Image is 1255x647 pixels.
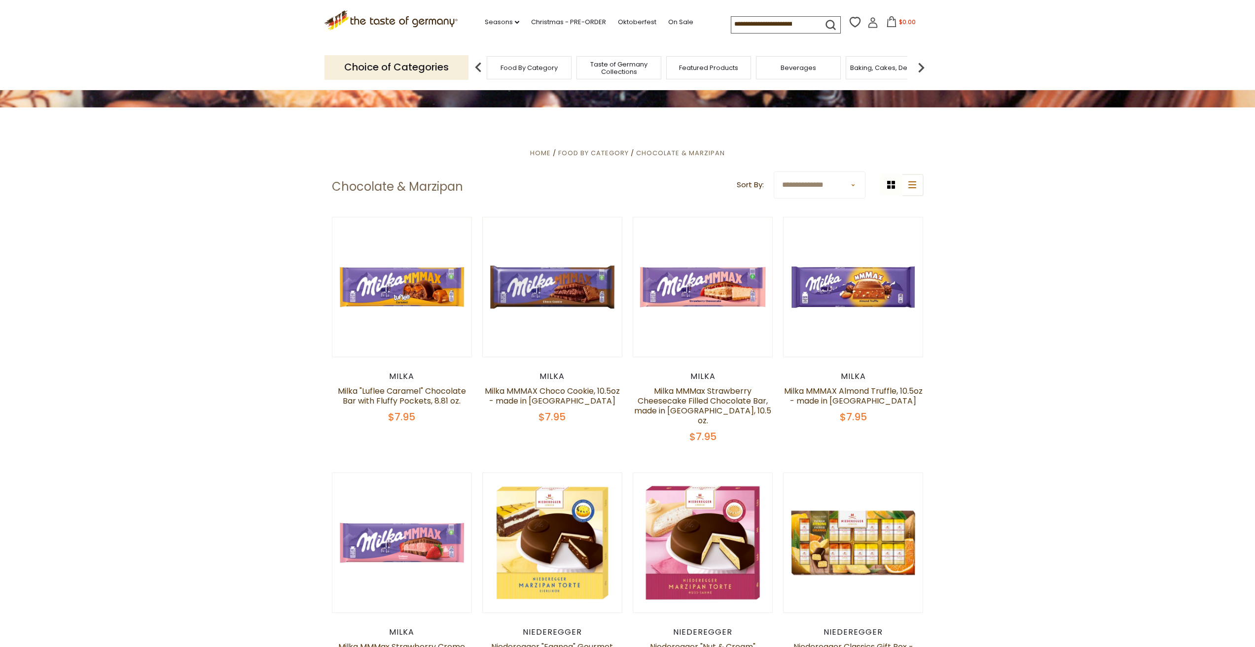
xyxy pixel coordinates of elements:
[633,627,773,637] div: Niederegger
[689,430,717,443] span: $7.95
[636,148,725,158] a: Chocolate & Marzipan
[558,148,629,158] a: Food By Category
[668,17,693,28] a: On Sale
[485,385,620,407] a: Milka MMMAX Choco Cookie, 10.5oz - made in [GEOGRAPHIC_DATA]
[679,64,738,71] a: Featured Products
[633,372,773,381] div: Milka
[530,148,551,158] a: Home
[899,18,916,26] span: $0.00
[324,55,468,79] p: Choice of Categories
[338,385,466,407] a: Milka "Luflee Caramel" Chocolate Bar with Fluffy Pockets, 8.81 oz.
[332,473,472,613] img: Milka MMMax Strawberry Creme Filled Chocolate Bar, made in Austria, 10.5 oz.
[784,385,923,407] a: Milka MMMAX Almond Truffle, 10.5oz - made in [GEOGRAPHIC_DATA]
[531,17,606,28] a: Christmas - PRE-ORDER
[840,410,867,424] span: $7.95
[633,217,773,357] img: Milka MMMax Strawberry Cheesecake Filled Chocolate Bar, made in Austria, 10.5 oz.
[485,17,519,28] a: Seasons
[332,217,472,357] img: Milka "Luflee Caramel" Chocolate Bar with Fluffy Pockets, 8.81 oz.
[850,64,927,71] a: Baking, Cakes, Desserts
[781,64,816,71] a: Beverages
[332,179,463,194] h1: Chocolate & Marzipan
[388,410,415,424] span: $7.95
[783,372,924,381] div: Milka
[911,58,931,77] img: next arrow
[579,61,658,75] a: Taste of Germany Collections
[483,217,622,357] img: Milka MMMAX Choco Cookie, 10.5oz - made in Austria
[783,627,924,637] div: Niederegger
[784,217,923,357] img: Milka MMMAX Almond Truffle, 10.5oz - made in Austria
[468,58,488,77] img: previous arrow
[482,372,623,381] div: Milka
[880,16,922,31] button: $0.00
[618,17,656,28] a: Oktoberfest
[482,627,623,637] div: Niederegger
[784,473,923,613] img: Niederegger Classics Gift Box -Lemon, Orange, Ginger Variety, 16 pc., 7 oz
[501,64,558,71] a: Food By Category
[332,627,472,637] div: Milka
[483,473,622,613] img: Niederegger "Eggnog" Gourmet Marzipan Torte, 6.5 oz
[634,385,771,426] a: Milka MMMax Strawberry Cheesecake Filled Chocolate Bar, made in [GEOGRAPHIC_DATA], 10.5 oz.
[332,372,472,381] div: Milka
[633,473,773,613] img: Niederegger "Nut & Cream" Gourmet Marzipan Torte, 6.5 oz
[737,179,764,191] label: Sort By:
[538,410,566,424] span: $7.95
